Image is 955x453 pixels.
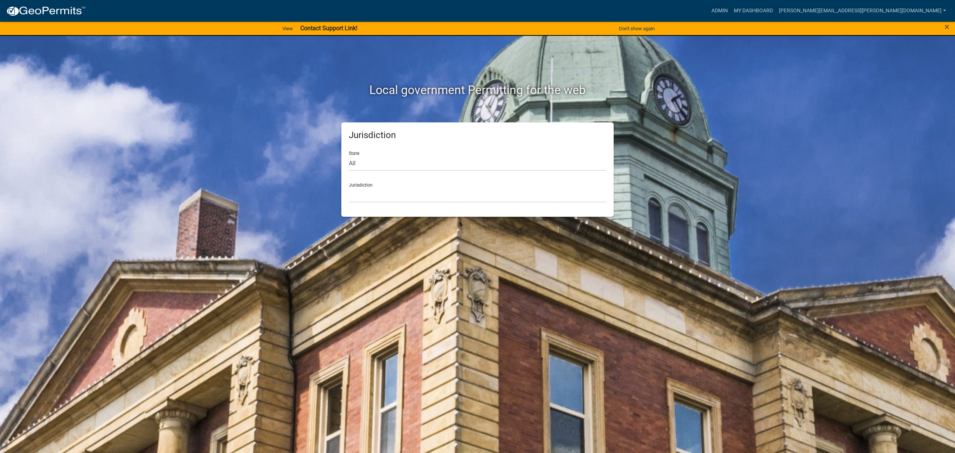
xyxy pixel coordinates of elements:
[270,83,685,97] h2: Local government Permitting for the web
[300,25,357,32] strong: Contact Support Link!
[945,22,949,32] span: ×
[776,4,949,18] a: [PERSON_NAME][EMAIL_ADDRESS][PERSON_NAME][DOMAIN_NAME]
[616,22,658,35] button: Don't show again
[731,4,776,18] a: My Dashboard
[279,22,296,35] a: View
[349,130,606,141] h5: Jurisdiction
[945,22,949,31] button: Close
[708,4,731,18] a: Admin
